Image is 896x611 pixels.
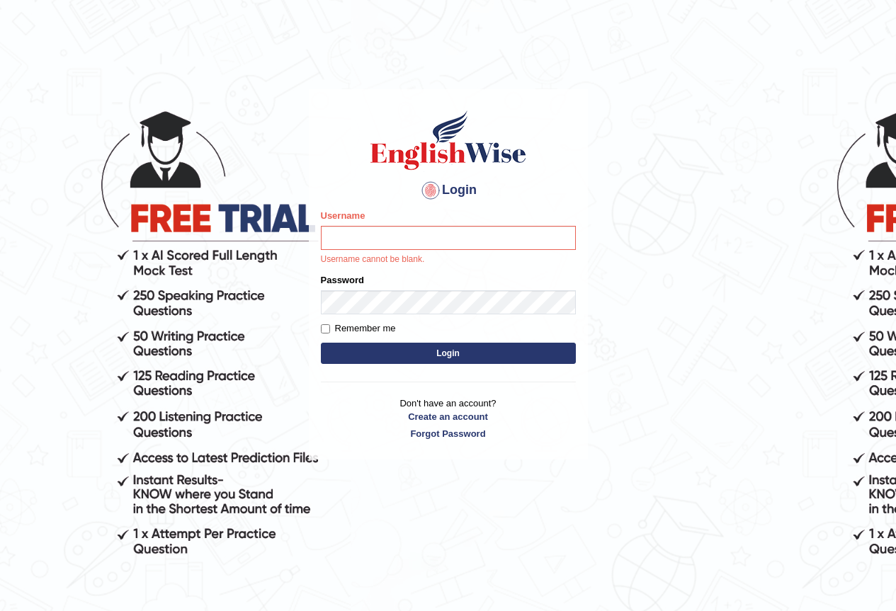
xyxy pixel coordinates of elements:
label: Username [321,209,365,222]
label: Password [321,273,364,287]
p: Username cannot be blank. [321,253,576,266]
img: Logo of English Wise sign in for intelligent practice with AI [368,108,529,172]
h4: Login [321,179,576,202]
a: Forgot Password [321,427,576,440]
label: Remember me [321,321,396,336]
button: Login [321,343,576,364]
p: Don't have an account? [321,396,576,440]
a: Create an account [321,410,576,423]
input: Remember me [321,324,330,333]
